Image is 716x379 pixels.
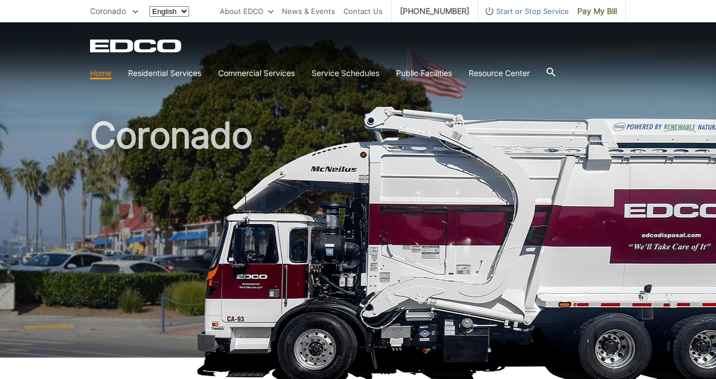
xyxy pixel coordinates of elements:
[343,5,383,17] a: Contact Us
[469,67,530,79] a: Resource Center
[149,6,189,17] select: Select a language
[90,67,111,79] a: Home
[577,5,617,17] span: Pay My Bill
[218,67,295,79] a: Commercial Services
[90,6,126,16] span: Coronado
[220,5,274,17] a: About EDCO
[396,67,452,79] a: Public Facilities
[312,67,379,79] a: Service Schedules
[282,5,335,17] a: News & Events
[128,67,201,79] a: Residential Services
[90,117,626,363] h1: Coronado
[90,39,183,53] a: EDCD logo. Return to the homepage.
